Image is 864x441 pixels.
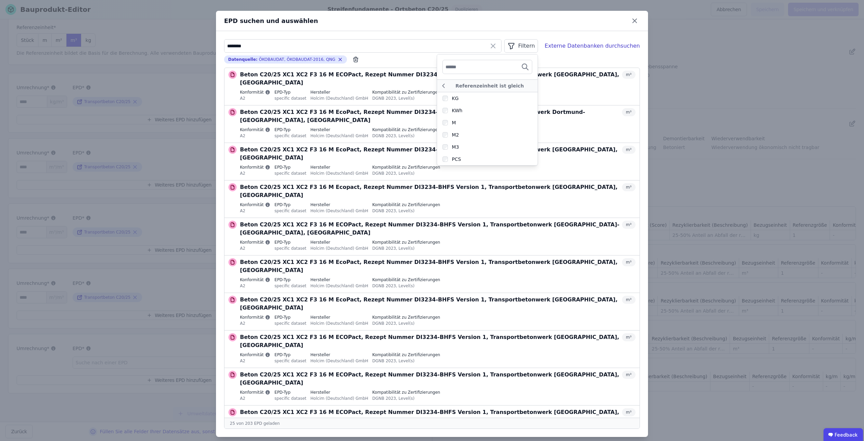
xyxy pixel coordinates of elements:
div: 25 von 203 EPD geladen [224,418,640,428]
div: DGNB 2023, Level(s) [372,358,440,364]
button: Filtern [504,39,538,53]
div: A2 [240,283,270,289]
label: Konformität [240,240,270,245]
div: DGNB 2023, Level(s) [372,170,440,176]
label: Konformität [240,127,270,132]
div: A2 [240,320,270,326]
input: KWh [442,108,448,113]
div: DGNB 2023, Level(s) [372,207,440,214]
div: DGNB 2023, Level(s) [372,95,440,101]
label: Kompatibilität zu Zertifizierungen [372,165,440,170]
label: Hersteller [310,127,368,132]
p: Beton C20/25 XC1 XC2 F3 16 M ECOPact, Rezept Nummer DI3234-BHFS Version 1, Transportbetonwerk [GE... [240,408,622,424]
label: EPD-Typ [274,240,306,245]
label: Kompatibilität zu Zertifizierungen [372,240,440,245]
div: A2 [240,132,270,139]
input: KG [442,96,448,101]
label: Hersteller [310,390,368,395]
div: Holcim (Deutschland) GmbH [310,283,368,289]
div: DGNB 2023, Level(s) [372,245,440,251]
div: DGNB 2023, Level(s) [372,320,440,326]
div: specific dataset [274,320,306,326]
div: A2 [240,207,270,214]
div: Holcim (Deutschland) GmbH [310,245,368,251]
label: EPD-Typ [274,390,306,395]
label: Hersteller [310,315,368,320]
div: M [452,119,456,126]
div: A2 [240,170,270,176]
p: Beton C20/25 XC1 XC2 F3 16 M Ecopact, Rezept Nummer DI3234-BHFS Version 1, Transportbetonwerk [GE... [240,183,622,199]
div: specific dataset [274,207,306,214]
label: Konformität [240,390,270,395]
label: Konformität [240,315,270,320]
label: EPD-Typ [274,277,306,283]
span: ÖKOBAUDAT, ÖKOBAUDAT-2016, QNG [259,57,335,62]
p: Beton C20/25 XC1 XC2 F3 16 M EcoPact, Rezept Nummer DI3234-BHFS Version 1, Transportbetonwerk Dor... [240,108,622,124]
label: Hersteller [310,165,368,170]
div: Externe Datenbanken durchsuchen [545,42,640,50]
div: specific dataset [274,245,306,251]
p: Beton C20/25 XC1 XC2 F3 16 M EcoPact, Rezept Nummer DI3234-BHFS Version 1, Transportbetonwerk [GE... [240,296,622,312]
div: M2 [452,131,459,138]
div: m³ [622,183,636,191]
input: PCS [442,156,448,162]
label: EPD-Typ [274,202,306,207]
div: m³ [622,408,636,416]
div: Holcim (Deutschland) GmbH [310,95,368,101]
input: M [442,120,448,125]
label: Konformität [240,90,270,95]
label: Konformität [240,352,270,358]
div: m³ [622,108,636,116]
div: EPD suchen und auswählen [224,16,629,26]
div: specific dataset [274,170,306,176]
div: A2 [240,95,270,101]
div: Holcim (Deutschland) GmbH [310,207,368,214]
div: PCS [452,156,461,163]
p: Beton C20/25 XC1 XC2 F3 16 M ECOPact, Rezept Nummer DI3234-BHFS Version 1, Transportbetonwerk [GE... [240,333,622,349]
div: Holcim (Deutschland) GmbH [310,320,368,326]
div: A2 [240,395,270,401]
span: Datenquelle : [228,57,258,62]
label: Kompatibilität zu Zertifizierungen [372,315,440,320]
label: EPD-Typ [274,352,306,358]
div: m³ [622,333,636,341]
div: specific dataset [274,132,306,139]
div: specific dataset [274,95,306,101]
input: M2 [442,132,448,138]
label: EPD-Typ [274,90,306,95]
div: DGNB 2023, Level(s) [372,283,440,289]
label: Hersteller [310,202,368,207]
label: Hersteller [310,352,368,358]
label: Kompatibilität zu Zertifizierungen [372,127,440,132]
label: Kompatibilität zu Zertifizierungen [372,352,440,358]
ul: Filtern [437,54,538,165]
label: Kompatibilität zu Zertifizierungen [372,277,440,283]
div: specific dataset [274,283,306,289]
label: Konformität [240,165,270,170]
div: specific dataset [274,358,306,364]
label: Kompatibilität zu Zertifizierungen [372,390,440,395]
div: KWh [452,107,462,114]
label: EPD-Typ [274,165,306,170]
div: DGNB 2023, Level(s) [372,132,440,139]
div: A2 [240,358,270,364]
div: KG [452,95,459,102]
div: Holcim (Deutschland) GmbH [310,132,368,139]
div: m³ [622,296,636,304]
label: EPD-Typ [274,127,306,132]
div: m³ [622,371,636,379]
div: Holcim (Deutschland) GmbH [310,395,368,401]
p: Beton C20/25 XC1 XC2 F3 16 M EcoPact, Rezept Nummer DI3234-BHFS Version 1, Transportbetonwerk [GE... [240,146,622,162]
div: DGNB 2023, Level(s) [372,395,440,401]
label: EPD-Typ [274,315,306,320]
label: Hersteller [310,90,368,95]
p: Beton C20/25 XC1 XC2 F3 16 M ECOPact, Rezept Nummer DI3234-BHFS Version 1, Transportbetonwerk [GE... [240,371,622,387]
label: Konformität [240,202,270,207]
p: Beton C20/25 XC1 XC2 F3 16 M ECOPact, Rezept Nummer DI3234-BHFS Version 1, Transportbetonwerk [GE... [240,71,622,87]
div: Holcim (Deutschland) GmbH [310,358,368,364]
div: specific dataset [274,395,306,401]
label: Kompatibilität zu Zertifizierungen [372,202,440,207]
p: Beton C20/25 XC1 XC2 F3 16 M EcoPact, Rezept Nummer DI3234-BHFS Version 1, Transportbetonwerk [GE... [240,258,622,274]
div: Referenzeinheit ist gleich [447,82,532,89]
